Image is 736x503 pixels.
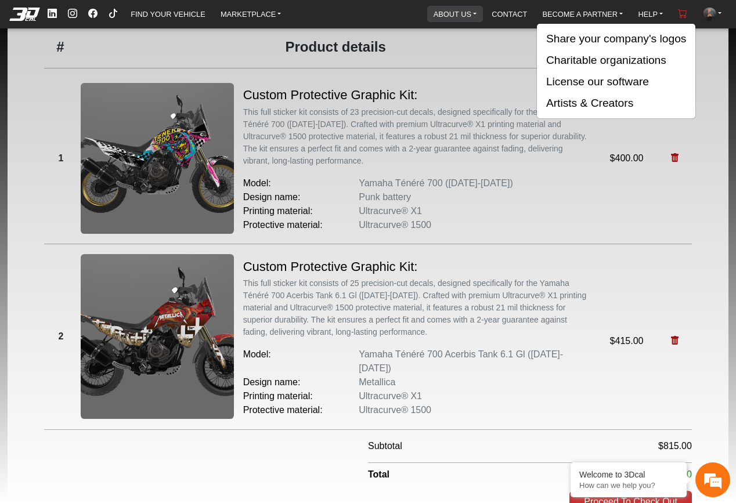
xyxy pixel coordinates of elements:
button: Charitable organizations [537,50,696,71]
a: CONTACT [487,6,532,22]
span: Model: [243,176,359,190]
h5: Custom Protective Graphic Kit: [243,256,418,277]
span: Yamaha Ténéré 700 (2019-2024) [359,176,590,190]
th: 2 [45,254,77,419]
div: Chat with us now [78,61,212,76]
span: We're online! [67,136,160,247]
span: $815.00 [658,441,692,451]
span: Ultracurve® X1 [359,389,590,403]
div: Minimize live chat window [190,6,218,34]
div: FAQs [78,343,150,379]
button: Artists & Creators [537,93,696,114]
span: Protective material: [243,218,359,232]
img: ... [81,254,233,419]
div: Welcome to 3Dcal [579,470,678,479]
button: License our software [537,71,696,93]
th: 1 [45,82,77,234]
p: This full sticker kit consists of 25 precision-cut decals, designed specifically for the Yamaha T... [243,277,591,338]
th: # [44,26,77,68]
h5: Custom Protective Graphic Kit: [243,85,418,106]
span: Yamaha Ténéré 700 Acerbis Tank 6.1 Gl (2019-2024) [359,348,590,375]
p: This full sticker kit consists of 23 precision-cut decals, designed specifically for the Yamaha T... [243,106,591,167]
img: ... [81,83,233,234]
a: MARKETPLACE [216,6,286,22]
span: $415.00 [600,334,654,348]
a: ABOUT US [429,6,481,22]
a: FIND YOUR VEHICLE [126,6,210,22]
span: Model: [243,348,359,375]
div: Navigation go back [13,60,30,77]
span: Ultracurve® 1500 [359,403,590,417]
a: BECOME A PARTNER [537,6,627,22]
span: Conversation [6,363,78,371]
div: Subtotal [368,439,402,453]
span: Ultracurve® X1 [359,204,590,218]
div: Total [368,468,389,482]
span: $815.00 [658,469,692,479]
span: Printing material: [243,389,359,403]
span: Protective material: [243,403,359,417]
textarea: Type your message and hit 'Enter' [6,302,221,343]
a: HELP [634,6,668,22]
span: Punk battery [359,190,590,204]
span: Design name: [243,375,359,389]
span: Ultracurve® 1500 [359,218,590,232]
button: Share your company's logos [537,28,696,50]
th: Product details [77,26,595,68]
span: Metallica [359,375,590,389]
p: How can we help you? [579,481,678,490]
div: Articles [149,343,221,379]
span: $400.00 [600,151,654,165]
span: Printing material: [243,204,359,218]
span: Design name: [243,190,359,204]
